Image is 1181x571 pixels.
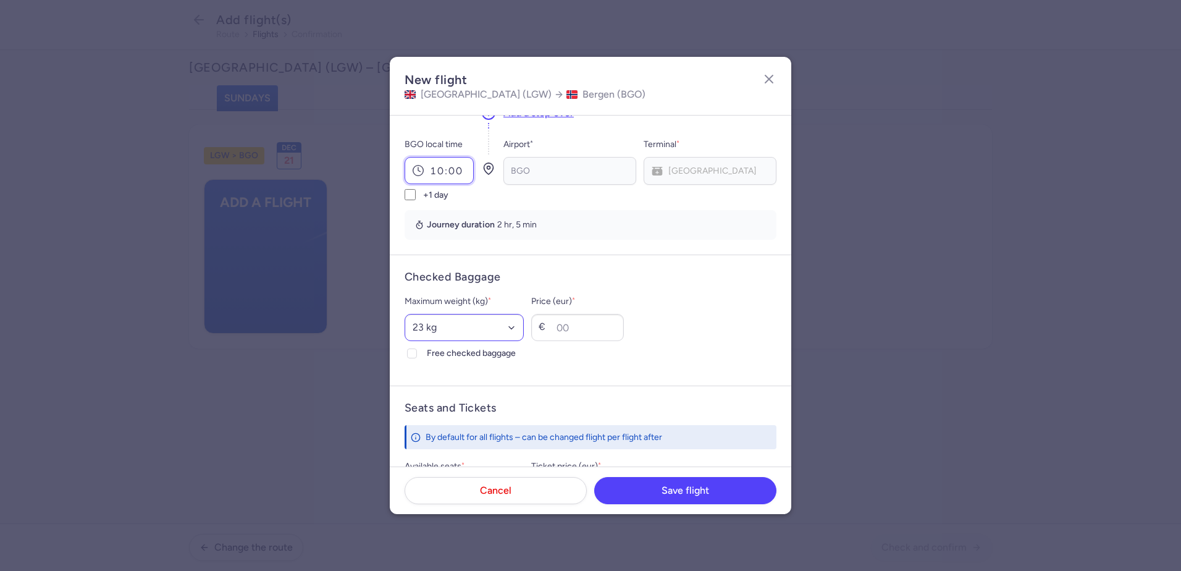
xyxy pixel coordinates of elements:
[405,157,474,184] input: arr.
[427,346,524,361] span: Free checked baggage
[480,485,511,496] span: Cancel
[594,477,776,504] button: Save flight
[423,190,448,201] span: +1 day
[531,459,624,474] label: Ticket price (eur)
[405,270,776,284] h4: Checked Baggage
[405,401,776,415] h4: Seats and Tickets
[503,137,636,152] span: Airport
[407,349,417,358] input: Free checked baggage
[644,137,679,152] label: Terminal
[426,431,749,443] div: By default for all flights – can be changed flight per flight after
[405,477,587,504] button: Cancel
[405,88,645,100] h4: [GEOGRAPHIC_DATA] (LGW) Bergen (BGO)
[539,321,551,334] div: €
[427,219,537,231] p: Journey duration
[405,459,524,474] label: Available seats
[405,189,416,200] input: +1 day
[405,137,474,152] label: BGO local time
[405,72,645,88] h2: New flight
[405,294,524,309] label: Maximum weight (kg)
[531,294,624,309] label: Price (eur)
[497,219,537,231] time: 2 hr, 5 min
[531,314,624,341] input: 00
[662,485,709,496] span: Save flight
